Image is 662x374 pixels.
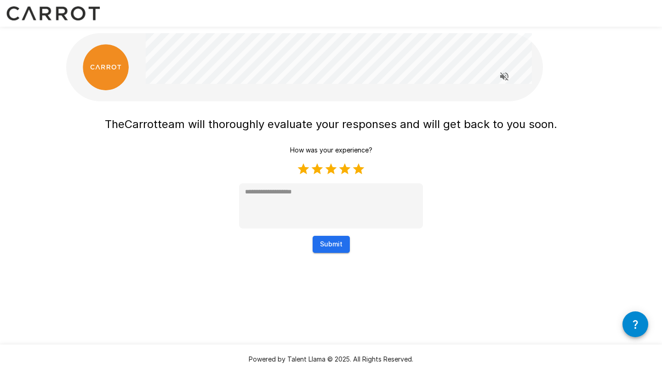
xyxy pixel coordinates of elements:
[105,117,125,131] span: The
[125,117,158,131] span: Carrot
[83,44,129,90] img: carrot_logo.png
[158,117,557,131] span: team will thoroughly evaluate your responses and will get back to you soon.
[290,146,372,155] p: How was your experience?
[313,236,350,253] button: Submit
[11,355,651,364] p: Powered by Talent Llama © 2025. All Rights Reserved.
[495,67,514,86] button: Read questions aloud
